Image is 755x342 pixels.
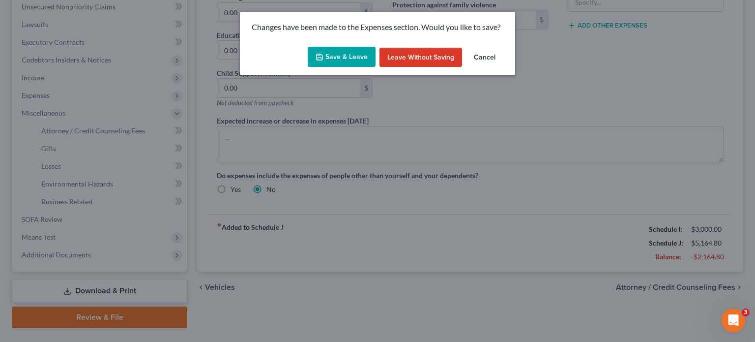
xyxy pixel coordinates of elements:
[252,22,503,33] p: Changes have been made to the Expenses section. Would you like to save?
[742,309,750,316] span: 3
[722,309,745,332] iframe: Intercom live chat
[466,48,503,67] button: Cancel
[379,48,462,67] button: Leave without Saving
[308,47,376,67] button: Save & Leave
